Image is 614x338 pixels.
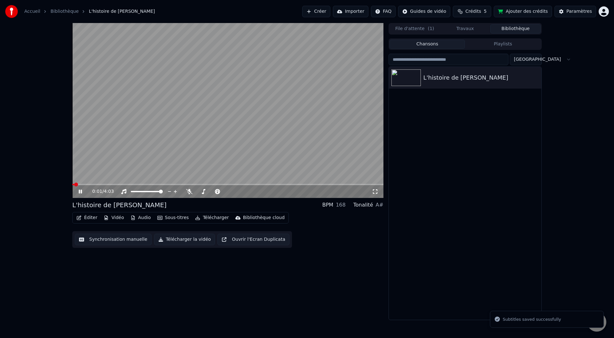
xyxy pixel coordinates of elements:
img: youka [5,5,18,18]
button: FAQ [371,6,396,17]
div: 168 [336,201,346,209]
span: Crédits [465,8,481,15]
button: Ouvrir l'Ecran Duplicata [217,234,289,245]
button: Ajouter des crédits [494,6,552,17]
button: Crédits5 [453,6,491,17]
span: 4:03 [104,188,114,195]
div: Bibliothèque cloud [243,215,285,221]
span: ( 1 ) [428,26,434,32]
span: [GEOGRAPHIC_DATA] [514,56,561,63]
button: Synchronisation manuelle [75,234,152,245]
button: Créer [302,6,330,17]
div: A# [375,201,383,209]
span: L'histoire de [PERSON_NAME] [89,8,155,15]
button: Travaux [440,24,491,34]
div: L'histoire de [PERSON_NAME] [72,200,167,209]
button: Vidéo [101,213,126,222]
button: Playlists [465,40,541,49]
button: Paramètres [555,6,596,17]
a: Accueil [24,8,40,15]
button: File d'attente [390,24,440,34]
button: Sous-titres [155,213,192,222]
nav: breadcrumb [24,8,155,15]
a: Bibliothèque [51,8,79,15]
button: Chansons [390,40,465,49]
span: 5 [484,8,487,15]
button: Télécharger [193,213,231,222]
button: Bibliothèque [490,24,541,34]
div: / [92,188,108,195]
button: Guides de vidéo [398,6,450,17]
div: Paramètres [566,8,592,15]
button: Éditer [74,213,100,222]
div: BPM [322,201,333,209]
div: L'histoire de [PERSON_NAME] [423,73,539,82]
div: Tonalité [353,201,373,209]
button: Importer [333,6,368,17]
div: Subtitles saved successfully [503,316,561,323]
span: 0:01 [92,188,102,195]
button: Audio [128,213,153,222]
button: Télécharger la vidéo [154,234,215,245]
